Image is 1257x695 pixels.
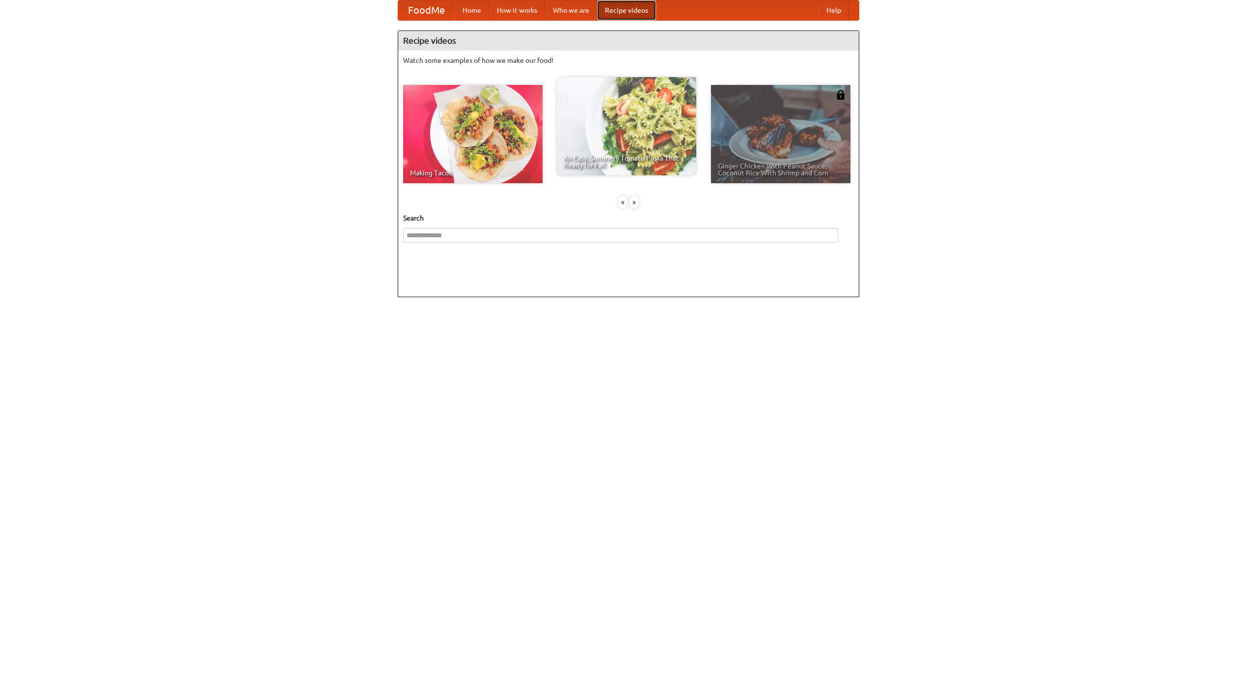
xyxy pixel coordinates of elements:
a: Who we are [545,0,597,20]
h4: Recipe videos [398,31,859,51]
span: An Easy, Summery Tomato Pasta That's Ready for Fall [564,155,689,168]
h5: Search [403,213,854,223]
a: Help [819,0,849,20]
a: An Easy, Summery Tomato Pasta That's Ready for Fall [557,77,696,175]
a: Home [455,0,489,20]
a: How it works [489,0,545,20]
p: Watch some examples of how we make our food! [403,56,854,65]
img: 483408.png [836,90,846,100]
span: Making Tacos [410,169,536,176]
a: FoodMe [398,0,455,20]
div: » [630,196,639,208]
div: « [618,196,627,208]
a: Recipe videos [597,0,656,20]
a: Making Tacos [403,85,543,183]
